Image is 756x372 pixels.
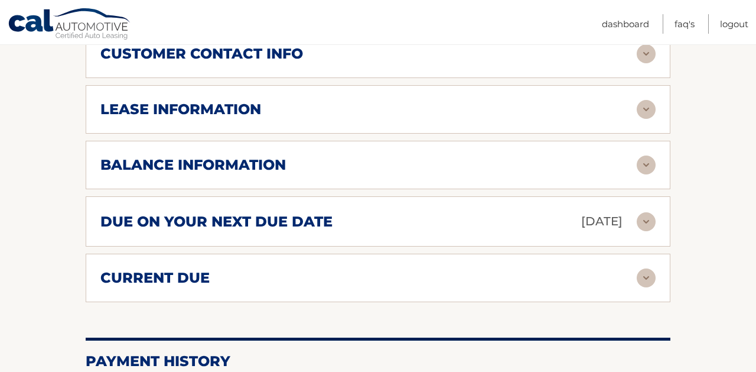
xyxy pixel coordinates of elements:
[86,352,670,370] h2: Payment History
[581,211,623,232] p: [DATE]
[100,101,261,118] h2: lease information
[674,14,695,34] a: FAQ's
[100,269,210,287] h2: current due
[100,213,333,231] h2: due on your next due date
[720,14,748,34] a: Logout
[637,44,656,63] img: accordion-rest.svg
[637,100,656,119] img: accordion-rest.svg
[637,212,656,231] img: accordion-rest.svg
[602,14,649,34] a: Dashboard
[637,269,656,287] img: accordion-rest.svg
[100,45,303,63] h2: customer contact info
[100,156,286,174] h2: balance information
[637,156,656,174] img: accordion-rest.svg
[8,8,132,42] a: Cal Automotive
